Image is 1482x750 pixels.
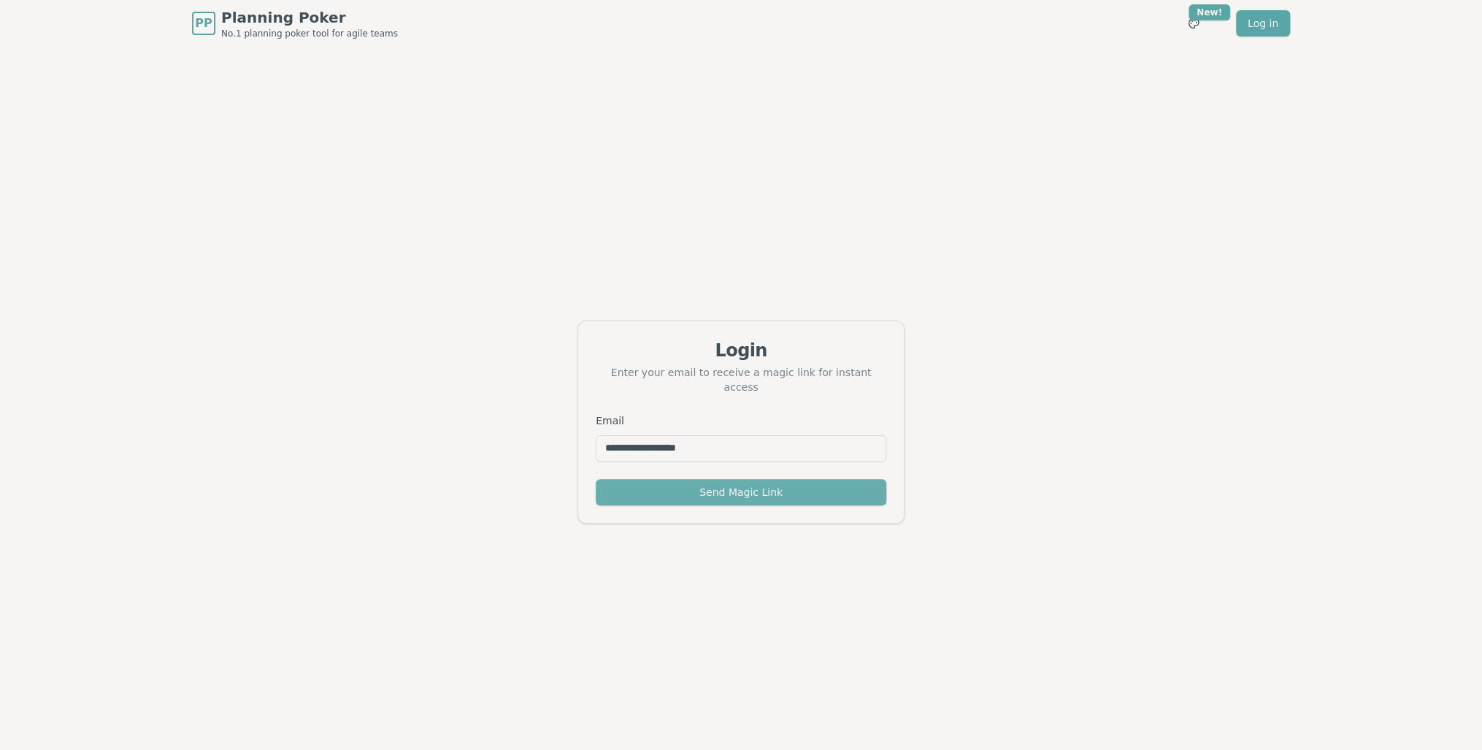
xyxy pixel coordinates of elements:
div: New! [1189,4,1230,20]
span: PP [195,15,212,32]
button: New! [1180,10,1207,37]
label: Email [596,415,624,426]
span: Planning Poker [221,7,398,28]
span: No.1 planning poker tool for agile teams [221,28,398,39]
a: Log in [1236,10,1290,37]
a: PPPlanning PokerNo.1 planning poker tool for agile teams [192,7,398,39]
div: Enter your email to receive a magic link for instant access [596,365,886,394]
div: Login [596,339,886,362]
button: Send Magic Link [596,479,886,505]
